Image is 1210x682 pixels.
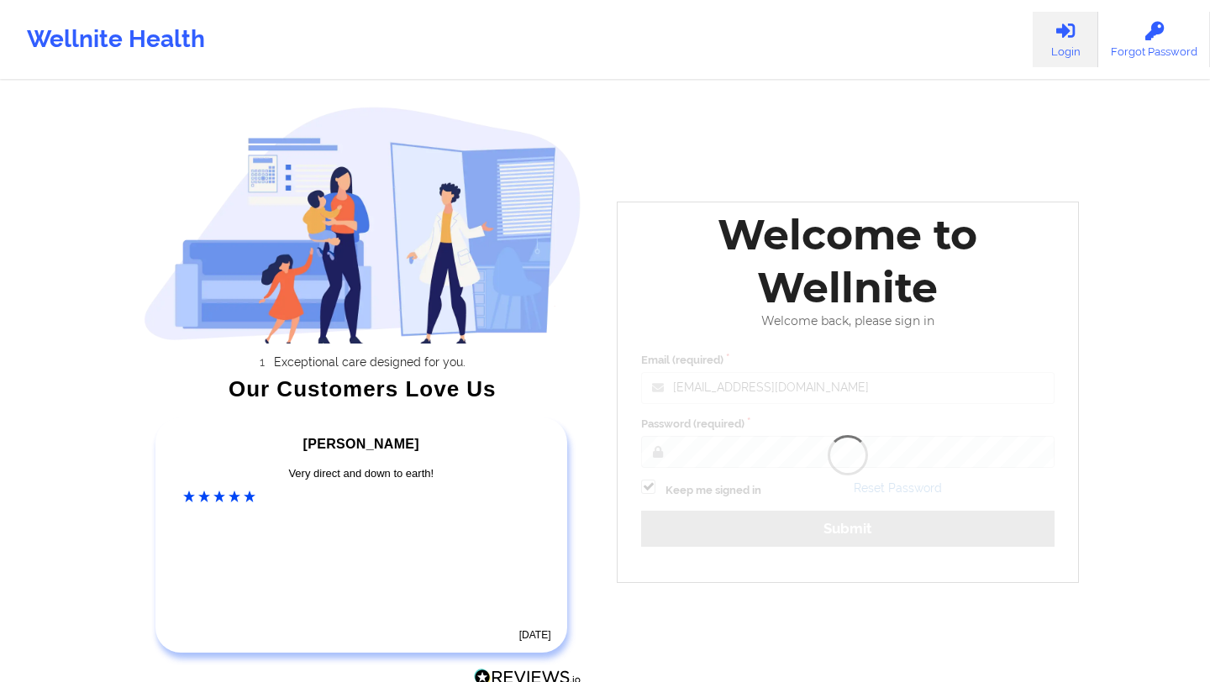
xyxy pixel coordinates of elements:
li: Exceptional care designed for you. [158,355,581,369]
div: Our Customers Love Us [144,380,582,397]
a: Login [1033,12,1098,67]
time: [DATE] [519,629,551,641]
span: [PERSON_NAME] [303,437,419,451]
div: Welcome to Wellnite [629,208,1066,314]
div: Welcome back, please sign in [629,314,1066,328]
a: Forgot Password [1098,12,1210,67]
img: wellnite-auth-hero_200.c722682e.png [144,106,582,344]
div: Very direct and down to earth! [183,465,539,482]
